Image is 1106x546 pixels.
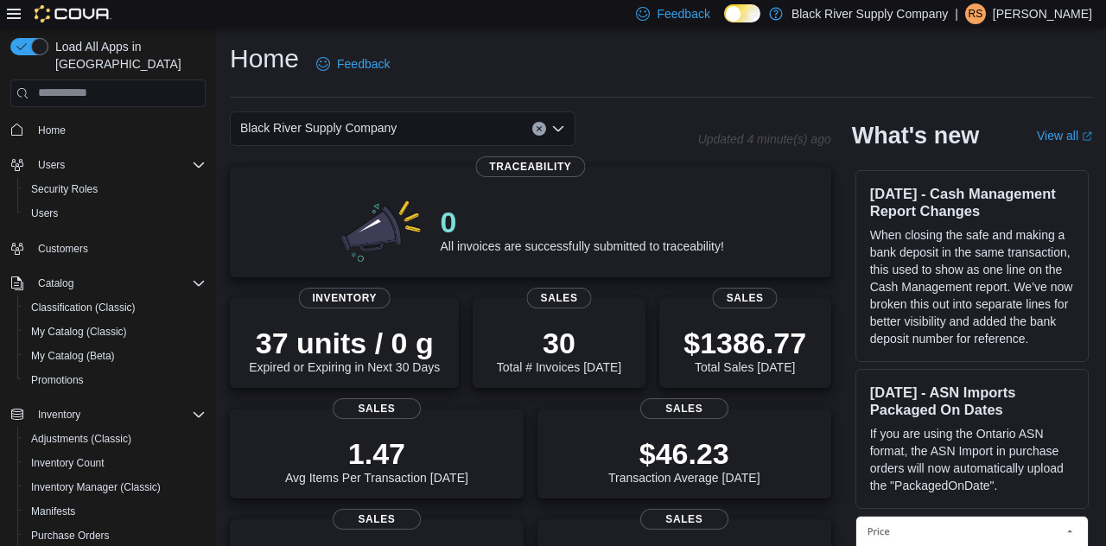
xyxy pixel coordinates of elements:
[640,509,728,530] span: Sales
[24,346,122,366] a: My Catalog (Beta)
[337,194,427,263] img: 0
[969,3,983,24] span: RS
[24,297,143,318] a: Classification (Classic)
[17,344,213,368] button: My Catalog (Beta)
[683,326,806,360] p: $1386.77
[551,122,565,136] button: Open list of options
[955,3,958,24] p: |
[3,271,213,295] button: Catalog
[24,370,91,390] a: Promotions
[31,456,105,470] span: Inventory Count
[640,398,728,419] span: Sales
[38,124,66,137] span: Home
[441,205,724,239] p: 0
[24,179,206,200] span: Security Roles
[31,155,72,175] button: Users
[497,326,621,374] div: Total # Invoices [DATE]
[713,288,778,308] span: Sales
[24,525,117,546] a: Purchase Orders
[35,5,111,22] img: Cova
[24,453,111,473] a: Inventory Count
[249,326,440,360] p: 37 units / 0 g
[31,273,80,294] button: Catalog
[31,301,136,314] span: Classification (Classic)
[31,480,161,494] span: Inventory Manager (Classic)
[24,477,206,498] span: Inventory Manager (Classic)
[608,436,760,471] p: $46.23
[31,349,115,363] span: My Catalog (Beta)
[31,119,206,141] span: Home
[230,41,299,76] h1: Home
[24,321,134,342] a: My Catalog (Classic)
[31,206,58,220] span: Users
[475,156,585,177] span: Traceability
[17,475,213,499] button: Inventory Manager (Classic)
[791,3,948,24] p: Black River Supply Company
[31,273,206,294] span: Catalog
[724,4,760,22] input: Dark Mode
[608,436,760,485] div: Transaction Average [DATE]
[31,404,206,425] span: Inventory
[870,425,1074,494] p: If you are using the Ontario ASN format, the ASN Import in purchase orders will now automatically...
[240,117,397,138] span: Black River Supply Company
[1082,131,1092,142] svg: External link
[31,505,75,518] span: Manifests
[24,321,206,342] span: My Catalog (Classic)
[309,47,397,81] a: Feedback
[657,5,709,22] span: Feedback
[3,236,213,261] button: Customers
[17,368,213,392] button: Promotions
[17,499,213,524] button: Manifests
[48,38,206,73] span: Load All Apps in [GEOGRAPHIC_DATA]
[532,122,546,136] button: Clear input
[17,177,213,201] button: Security Roles
[24,297,206,318] span: Classification (Classic)
[852,122,979,149] h2: What's new
[24,501,206,522] span: Manifests
[24,203,206,224] span: Users
[24,429,206,449] span: Adjustments (Classic)
[3,403,213,427] button: Inventory
[993,3,1092,24] p: [PERSON_NAME]
[31,238,206,259] span: Customers
[24,453,206,473] span: Inventory Count
[698,132,831,146] p: Updated 4 minute(s) ago
[24,203,65,224] a: Users
[24,370,206,390] span: Promotions
[31,155,206,175] span: Users
[965,3,986,24] div: Robert Swatsworth
[17,201,213,225] button: Users
[870,226,1074,347] p: When closing the safe and making a bank deposit in the same transaction, this used to show as one...
[17,451,213,475] button: Inventory Count
[17,427,213,451] button: Adjustments (Classic)
[333,398,421,419] span: Sales
[441,205,724,253] div: All invoices are successfully submitted to traceability!
[24,501,82,522] a: Manifests
[38,408,80,422] span: Inventory
[24,525,206,546] span: Purchase Orders
[337,55,390,73] span: Feedback
[724,22,725,23] span: Dark Mode
[31,325,127,339] span: My Catalog (Classic)
[31,529,110,543] span: Purchase Orders
[285,436,468,471] p: 1.47
[31,373,84,387] span: Promotions
[24,179,105,200] a: Security Roles
[17,295,213,320] button: Classification (Classic)
[38,158,65,172] span: Users
[497,326,621,360] p: 30
[17,320,213,344] button: My Catalog (Classic)
[31,120,73,141] a: Home
[870,384,1074,418] h3: [DATE] - ASN Imports Packaged On Dates
[31,238,95,259] a: Customers
[3,117,213,143] button: Home
[24,429,138,449] a: Adjustments (Classic)
[285,436,468,485] div: Avg Items Per Transaction [DATE]
[870,185,1074,219] h3: [DATE] - Cash Management Report Changes
[38,242,88,256] span: Customers
[333,509,421,530] span: Sales
[31,182,98,196] span: Security Roles
[38,276,73,290] span: Catalog
[683,326,806,374] div: Total Sales [DATE]
[31,432,131,446] span: Adjustments (Classic)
